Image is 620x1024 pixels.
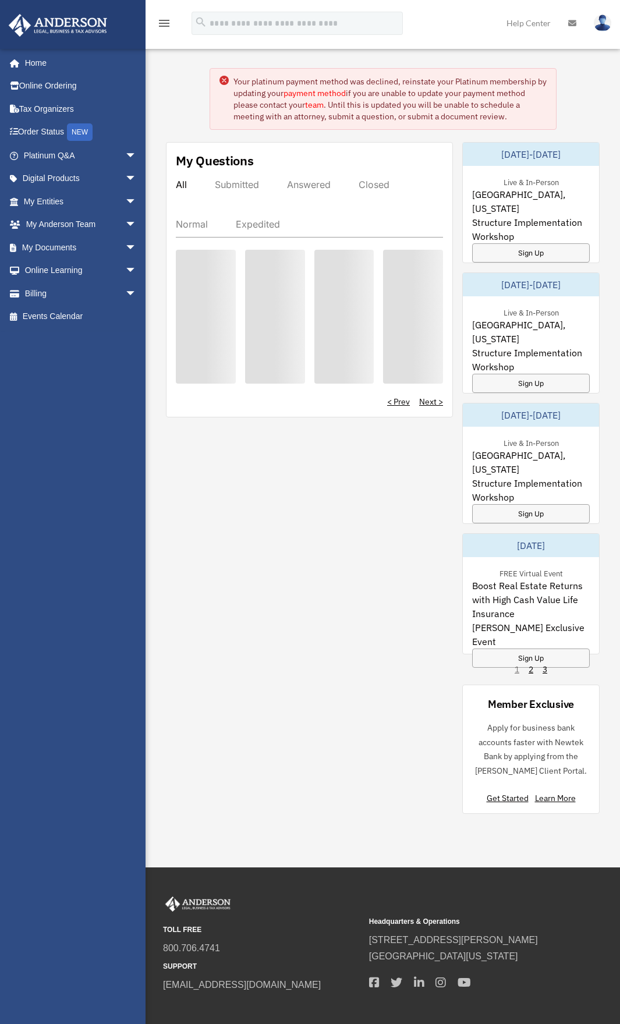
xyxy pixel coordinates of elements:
[472,649,590,668] a: Sign Up
[472,187,590,215] span: [GEOGRAPHIC_DATA], [US_STATE]
[125,213,148,237] span: arrow_drop_down
[472,243,590,263] a: Sign Up
[163,980,321,990] a: [EMAIL_ADDRESS][DOMAIN_NAME]
[488,697,574,711] div: Member Exclusive
[463,534,599,557] div: [DATE]
[125,236,148,260] span: arrow_drop_down
[67,123,93,141] div: NEW
[463,403,599,427] div: [DATE]-[DATE]
[359,179,389,190] div: Closed
[233,76,547,122] div: Your platinum payment method was declined, reinstate your Platinum membership by updating your if...
[8,305,154,328] a: Events Calendar
[543,664,547,675] a: 3
[176,218,208,230] div: Normal
[472,318,590,346] span: [GEOGRAPHIC_DATA], [US_STATE]
[8,282,154,305] a: Billingarrow_drop_down
[472,579,590,621] span: Boost Real Estate Returns with High Cash Value Life Insurance
[284,88,346,98] a: payment method
[125,144,148,168] span: arrow_drop_down
[305,100,324,110] a: team
[8,144,154,167] a: Platinum Q&Aarrow_drop_down
[8,51,148,75] a: Home
[494,436,568,448] div: Live & In-Person
[494,306,568,318] div: Live & In-Person
[490,566,572,579] div: FREE Virtual Event
[5,14,111,37] img: Anderson Advisors Platinum Portal
[236,218,280,230] div: Expedited
[472,504,590,523] a: Sign Up
[487,793,533,803] a: Get Started
[163,924,361,936] small: TOLL FREE
[157,16,171,30] i: menu
[163,961,361,973] small: SUPPORT
[594,15,611,31] img: User Pic
[463,273,599,296] div: [DATE]-[DATE]
[419,396,443,408] a: Next >
[369,916,567,928] small: Headquarters & Operations
[529,664,533,675] a: 2
[8,259,154,282] a: Online Learningarrow_drop_down
[8,121,154,144] a: Order StatusNEW
[125,190,148,214] span: arrow_drop_down
[176,152,254,169] div: My Questions
[463,143,599,166] div: [DATE]-[DATE]
[8,236,154,259] a: My Documentsarrow_drop_down
[472,215,590,243] span: Structure Implementation Workshop
[369,935,538,945] a: [STREET_ADDRESS][PERSON_NAME]
[8,97,154,121] a: Tax Organizers
[8,190,154,213] a: My Entitiesarrow_drop_down
[125,167,148,191] span: arrow_drop_down
[287,179,331,190] div: Answered
[125,282,148,306] span: arrow_drop_down
[8,167,154,190] a: Digital Productsarrow_drop_down
[472,346,590,374] span: Structure Implementation Workshop
[369,951,518,961] a: [GEOGRAPHIC_DATA][US_STATE]
[215,179,259,190] div: Submitted
[163,943,220,953] a: 800.706.4741
[494,175,568,187] div: Live & In-Person
[125,259,148,283] span: arrow_drop_down
[8,213,154,236] a: My Anderson Teamarrow_drop_down
[194,16,207,29] i: search
[472,721,590,778] p: Apply for business bank accounts faster with Newtek Bank by applying from the [PERSON_NAME] Clien...
[163,897,233,912] img: Anderson Advisors Platinum Portal
[472,621,590,649] span: [PERSON_NAME] Exclusive Event
[472,476,590,504] span: Structure Implementation Workshop
[157,20,171,30] a: menu
[8,75,154,98] a: Online Ordering
[472,448,590,476] span: [GEOGRAPHIC_DATA], [US_STATE]
[535,793,576,803] a: Learn More
[472,374,590,393] a: Sign Up
[387,396,410,408] a: < Prev
[176,179,187,190] div: All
